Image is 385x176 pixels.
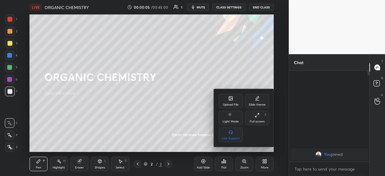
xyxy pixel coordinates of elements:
div: Live Support [222,137,240,140]
div: Full screen [250,120,265,123]
div: Light Mode [223,120,239,123]
div: Slide theme [249,103,266,106]
div: Upload File [223,103,239,106]
div: F [265,113,266,116]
